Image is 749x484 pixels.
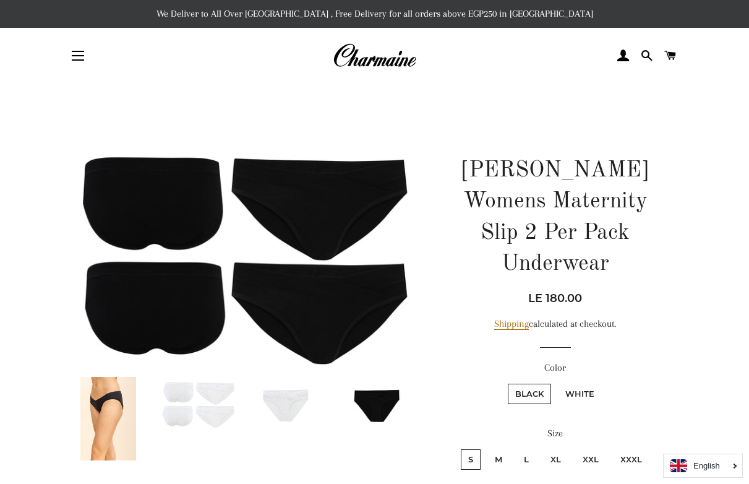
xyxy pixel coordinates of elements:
[69,133,418,366] img: Charmaine Womens Maternity Slip 2 Per Pack Underwear
[670,459,736,472] a: English
[508,384,551,404] label: Black
[516,449,536,470] label: L
[575,449,606,470] label: XXL
[159,377,237,429] img: Load image into Gallery viewer, Charmaine Womens Maternity Slip 2 Per Pack Underwear
[494,318,529,330] a: Shipping
[338,377,416,429] img: Load image into Gallery viewer, Charmaine Womens Maternity Slip 2 Per Pack Underwear
[487,449,510,470] label: M
[543,449,568,470] label: XL
[693,462,720,470] i: English
[445,360,665,376] label: Color
[445,155,665,280] h1: [PERSON_NAME] Womens Maternity Slip 2 Per Pack Underwear
[528,292,582,305] span: LE 180.00
[445,316,665,332] div: calculated at checkout.
[445,426,665,441] label: Size
[249,377,327,429] img: Load image into Gallery viewer, Charmaine Womens Maternity Slip 2 Per Pack Underwear
[613,449,649,470] label: XXXL
[80,377,136,460] img: Load image into Gallery viewer, Charmaine Womens Maternity Slip 2 Per Pack Underwear
[333,42,416,69] img: Charmaine Egypt
[558,384,602,404] label: White
[461,449,481,470] label: S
